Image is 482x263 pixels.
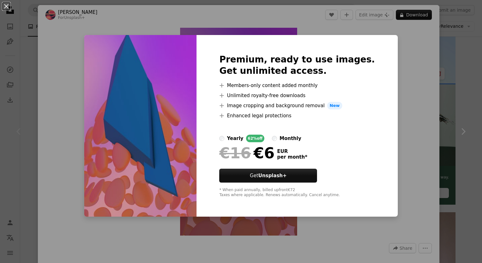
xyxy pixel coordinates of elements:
div: yearly [227,135,243,142]
li: Unlimited royalty-free downloads [219,92,375,99]
div: * When paid annually, billed upfront €72 Taxes where applicable. Renews automatically. Cancel any... [219,188,375,198]
input: yearly62%off [219,136,224,141]
button: GetUnsplash+ [219,169,317,183]
strong: Unsplash+ [258,173,287,178]
span: New [327,102,342,109]
div: €6 [219,145,274,161]
img: premium_photo-1672942124777-ebffc404fdab [84,35,197,217]
input: monthly [272,136,277,141]
li: Members-only content added monthly [219,82,375,89]
span: €16 [219,145,251,161]
li: Enhanced legal protections [219,112,375,120]
span: per month * [277,154,307,160]
div: monthly [279,135,301,142]
li: Image cropping and background removal [219,102,375,109]
span: EUR [277,149,307,154]
h2: Premium, ready to use images. Get unlimited access. [219,54,375,77]
div: 62% off [246,135,265,142]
